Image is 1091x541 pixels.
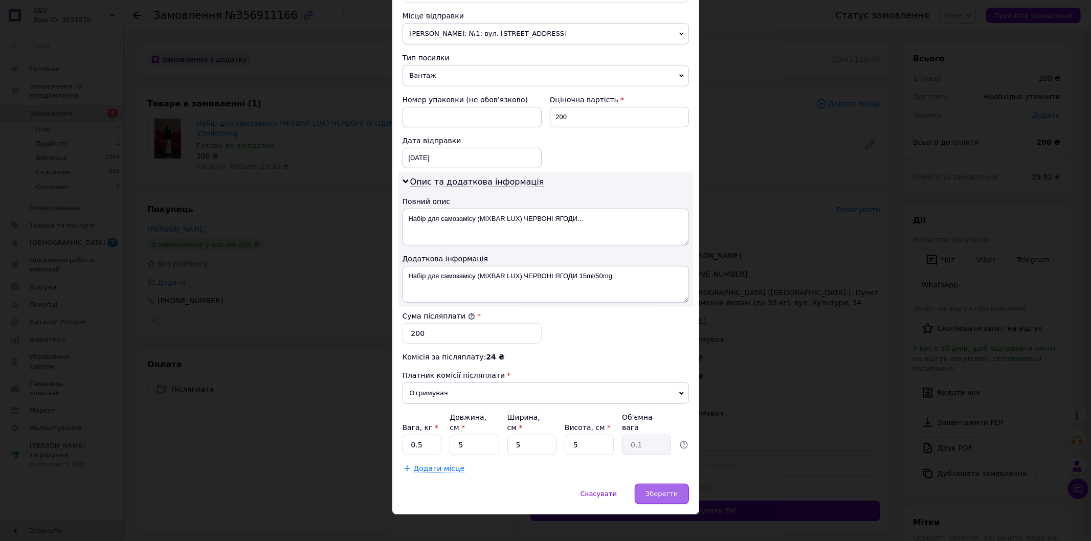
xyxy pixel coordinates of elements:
span: Скасувати [581,490,617,498]
textarea: Набір для самозамісу (MIXBAR LUX) ЧЕРВОНІ ЯГОДИ... [403,209,689,245]
span: Місце відправки [403,12,464,20]
label: Вага, кг [403,423,438,432]
div: Повний опис [403,196,689,207]
div: Оціночна вартість [550,95,689,105]
div: Номер упаковки (не обов'язково) [403,95,542,105]
span: Платник комісії післяплати [403,371,505,379]
div: Дата відправки [403,136,542,146]
div: Комісія за післяплату: [403,352,689,362]
span: Отримувач [403,382,689,404]
label: Сума післяплати [403,312,475,320]
span: 24 ₴ [486,353,504,361]
div: Додаткова інформація [403,254,689,264]
span: Зберегти [645,490,678,498]
label: Ширина, см [507,413,540,432]
span: Вантаж [403,65,689,86]
span: Тип посилки [403,54,450,62]
span: Додати місце [414,464,465,473]
label: Висота, см [565,423,611,432]
span: [PERSON_NAME]: №1: вул. [STREET_ADDRESS] [403,23,689,44]
div: Об'ємна вага [622,412,671,433]
label: Довжина, см [450,413,486,432]
span: Опис та додаткова інформація [410,177,544,187]
textarea: Набір для самозамісу (MIXBAR LUX) ЧЕРВОНІ ЯГОДИ 15ml/50mg [403,266,689,303]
